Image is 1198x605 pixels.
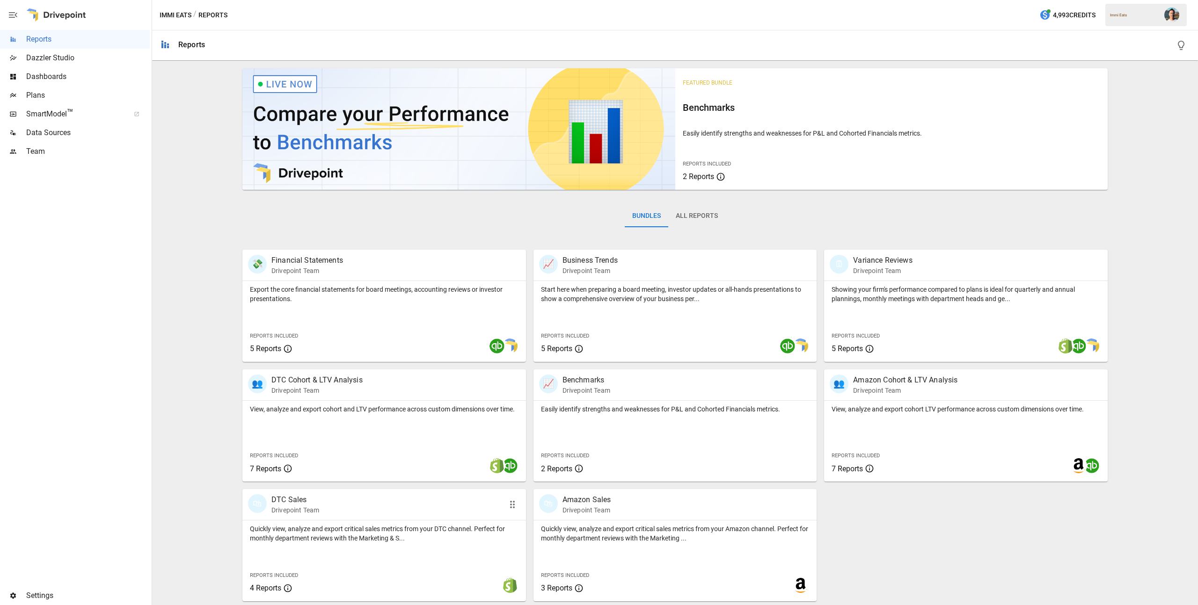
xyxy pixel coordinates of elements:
[248,494,267,513] div: 🛍
[539,255,558,274] div: 📈
[1071,458,1086,473] img: amazon
[242,68,675,190] img: video thumbnail
[26,127,150,138] span: Data Sources
[178,40,205,49] div: Reports
[503,578,518,593] img: shopify
[541,572,589,578] span: Reports Included
[26,34,150,45] span: Reports
[250,333,298,339] span: Reports Included
[250,464,281,473] span: 7 Reports
[562,386,610,395] p: Drivepoint Team
[271,255,343,266] p: Financial Statements
[271,494,319,505] p: DTC Sales
[250,344,281,353] span: 5 Reports
[193,9,197,21] div: /
[271,266,343,275] p: Drivepoint Team
[541,583,572,592] span: 3 Reports
[668,205,725,227] button: All Reports
[489,458,504,473] img: shopify
[832,333,880,339] span: Reports Included
[539,494,558,513] div: 🛍
[250,453,298,459] span: Reports Included
[1036,7,1099,24] button: 4,993Credits
[26,52,150,64] span: Dazzler Studio
[26,146,150,157] span: Team
[683,100,1101,115] h6: Benchmarks
[832,344,863,353] span: 5 Reports
[503,458,518,473] img: quickbooks
[248,255,267,274] div: 💸
[541,285,810,303] p: Start here when preparing a board meeting, investor updates or all-hands presentations to show a ...
[562,266,618,275] p: Drivepoint Team
[26,71,150,82] span: Dashboards
[67,107,73,119] span: ™
[250,285,519,303] p: Export the core financial statements for board meetings, accounting reviews or investor presentat...
[541,404,810,414] p: Easily identify strengths and weaknesses for P&L and Cohorted Financials metrics.
[1110,13,1159,17] div: Immi Eats
[853,255,912,266] p: Variance Reviews
[683,129,1101,138] p: Easily identify strengths and weaknesses for P&L and Cohorted Financials metrics.
[1071,339,1086,353] img: quickbooks
[1084,458,1099,473] img: quickbooks
[830,375,848,393] div: 👥
[26,108,124,120] span: SmartModel
[250,524,519,543] p: Quickly view, analyze and export critical sales metrics from your DTC channel. Perfect for monthl...
[793,339,808,353] img: smart model
[271,505,319,515] p: Drivepoint Team
[271,375,363,386] p: DTC Cohort & LTV Analysis
[541,524,810,543] p: Quickly view, analyze and export critical sales metrics from your Amazon channel. Perfect for mon...
[1084,339,1099,353] img: smart model
[541,464,572,473] span: 2 Reports
[853,266,912,275] p: Drivepoint Team
[503,339,518,353] img: smart model
[683,172,714,181] span: 2 Reports
[562,255,618,266] p: Business Trends
[832,464,863,473] span: 7 Reports
[853,386,957,395] p: Drivepoint Team
[271,386,363,395] p: Drivepoint Team
[250,572,298,578] span: Reports Included
[250,404,519,414] p: View, analyze and export cohort and LTV performance across custom dimensions over time.
[26,90,150,101] span: Plans
[26,590,150,601] span: Settings
[541,344,572,353] span: 5 Reports
[832,285,1100,303] p: Showing your firm's performance compared to plans is ideal for quarterly and annual plannings, mo...
[541,333,589,339] span: Reports Included
[853,375,957,386] p: Amazon Cohort & LTV Analysis
[683,79,732,86] span: Featured Bundle
[562,494,611,505] p: Amazon Sales
[562,375,610,386] p: Benchmarks
[539,375,558,393] div: 📈
[248,375,267,393] div: 👥
[780,339,795,353] img: quickbooks
[562,505,611,515] p: Drivepoint Team
[489,339,504,353] img: quickbooks
[830,255,848,274] div: 🗓
[160,9,191,21] button: Immi Eats
[832,453,880,459] span: Reports Included
[1058,339,1073,353] img: shopify
[625,205,668,227] button: Bundles
[250,583,281,592] span: 4 Reports
[832,404,1100,414] p: View, analyze and export cohort LTV performance across custom dimensions over time.
[793,578,808,593] img: amazon
[683,161,731,167] span: Reports Included
[541,453,589,459] span: Reports Included
[1053,9,1096,21] span: 4,993 Credits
